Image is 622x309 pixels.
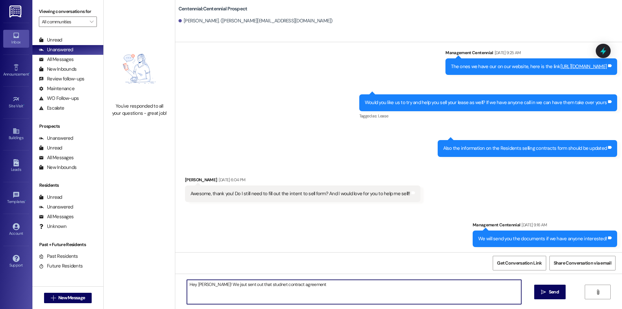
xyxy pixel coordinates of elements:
div: Management Centennial [473,221,617,231]
a: Leads [3,157,29,175]
div: Management Centennial [445,49,617,58]
span: Lease [378,113,388,119]
span: Get Conversation Link [497,260,542,267]
div: All Messages [39,213,74,220]
span: • [25,198,26,203]
input: All communities [42,17,86,27]
div: [PERSON_NAME] [185,176,420,185]
div: Unanswered [39,204,73,210]
i:  [595,290,600,295]
div: [DATE] 9:25 AM [493,49,521,56]
div: All Messages [39,154,74,161]
img: empty-state [111,38,168,100]
div: We will send you the documents if we have anyone interested! [478,235,607,242]
span: • [29,71,30,76]
button: Get Conversation Link [493,256,546,270]
div: Unanswered [39,46,73,53]
span: Send [549,289,559,295]
b: Centennial: Centennial Prospect [179,6,248,12]
a: [URL][DOMAIN_NAME] [560,63,607,70]
div: Unread [39,37,62,43]
span: • [23,103,24,107]
span: New Message [58,294,85,301]
button: New Message [44,293,92,303]
div: Would you like us to try and help you sell your lease as well? If we have anyone call in we can h... [365,99,607,106]
label: Viewing conversations for [39,6,97,17]
div: New Inbounds [39,66,76,73]
i:  [90,19,93,24]
a: Inbox [3,30,29,47]
i:  [541,290,546,295]
div: Escalate [39,105,64,112]
div: Future Residents [39,263,83,269]
div: [DATE] 6:04 PM [217,176,245,183]
div: Review follow-ups [39,76,84,82]
a: Support [3,253,29,270]
div: Past + Future Residents [32,241,103,248]
div: Unread [39,145,62,151]
div: Awesome, thank you! Do I still need to fill out the intent to sell form? And I would love for you... [190,190,410,197]
div: WO Follow-ups [39,95,79,102]
a: Site Visit • [3,94,29,111]
div: Also the information on the Residents selling contracts form should be updated [443,145,607,152]
div: [DATE] 9:16 AM [520,221,547,228]
span: Share Conversation via email [554,260,611,267]
button: Send [534,285,566,299]
div: All Messages [39,56,74,63]
div: [PERSON_NAME]. ([PERSON_NAME][EMAIL_ADDRESS][DOMAIN_NAME]) [179,18,333,24]
textarea: Hey [PERSON_NAME]! We jsut sent out that studnet contract agreement [187,280,521,304]
div: Past Residents [39,253,78,260]
a: Templates • [3,189,29,207]
img: ResiDesk Logo [9,6,23,18]
div: Unknown [39,223,66,230]
div: Residents [32,182,103,189]
div: Unread [39,194,62,201]
button: Share Conversation via email [549,256,616,270]
div: Unanswered [39,135,73,142]
div: Maintenance [39,85,75,92]
div: Tagged as: [359,111,617,121]
div: You've responded to all your questions - great job! [111,103,168,117]
div: Prospects [32,123,103,130]
div: New Inbounds [39,164,76,171]
div: The ones we have our on our website, here is the link [451,63,607,70]
i:  [51,295,56,301]
a: Account [3,221,29,239]
a: Buildings [3,125,29,143]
